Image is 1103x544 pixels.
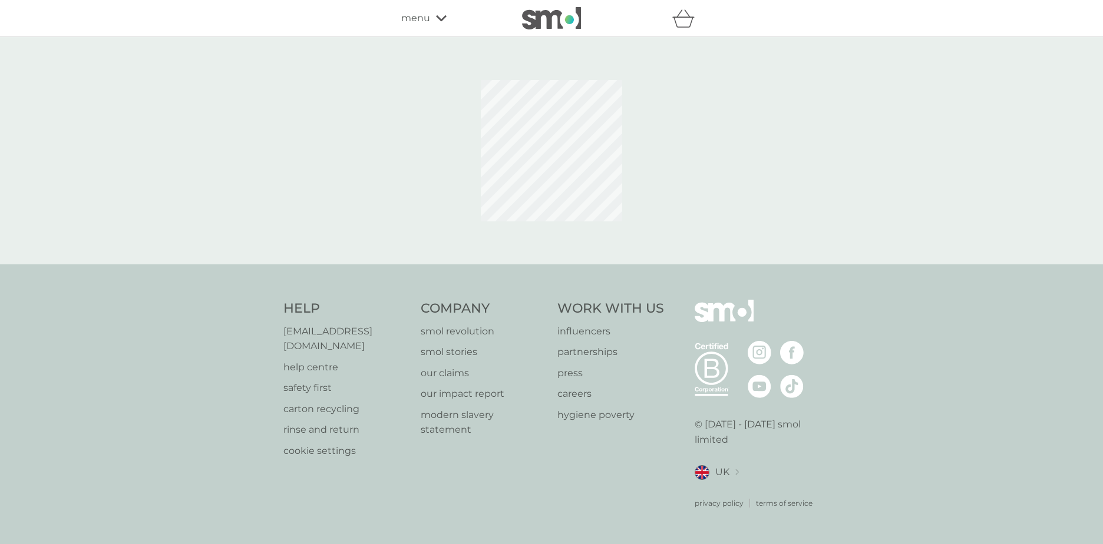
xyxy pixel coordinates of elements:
a: careers [557,386,664,402]
a: [EMAIL_ADDRESS][DOMAIN_NAME] [283,324,409,354]
a: smol stories [421,344,546,360]
h4: Company [421,300,546,318]
span: menu [401,11,430,26]
a: our impact report [421,386,546,402]
img: UK flag [695,465,709,480]
a: carton recycling [283,402,409,417]
a: terms of service [756,497,813,509]
a: cookie settings [283,443,409,459]
img: select a new location [735,469,739,476]
a: our claims [421,366,546,381]
a: partnerships [557,344,664,360]
img: visit the smol Tiktok page [780,374,804,398]
a: privacy policy [695,497,744,509]
a: hygiene poverty [557,407,664,423]
a: press [557,366,664,381]
div: basket [672,6,702,30]
span: UK [715,465,729,480]
a: smol revolution [421,324,546,339]
a: influencers [557,324,664,339]
img: visit the smol Youtube page [748,374,771,398]
a: safety first [283,380,409,396]
h4: Work With Us [557,300,664,318]
a: rinse and return [283,422,409,437]
img: smol [522,7,581,29]
p: © [DATE] - [DATE] smol limited [695,417,820,447]
img: smol [695,300,754,340]
a: modern slavery statement [421,407,546,437]
img: visit the smol Instagram page [748,341,771,364]
img: visit the smol Facebook page [780,341,804,364]
h4: Help [283,300,409,318]
a: help centre [283,360,409,375]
